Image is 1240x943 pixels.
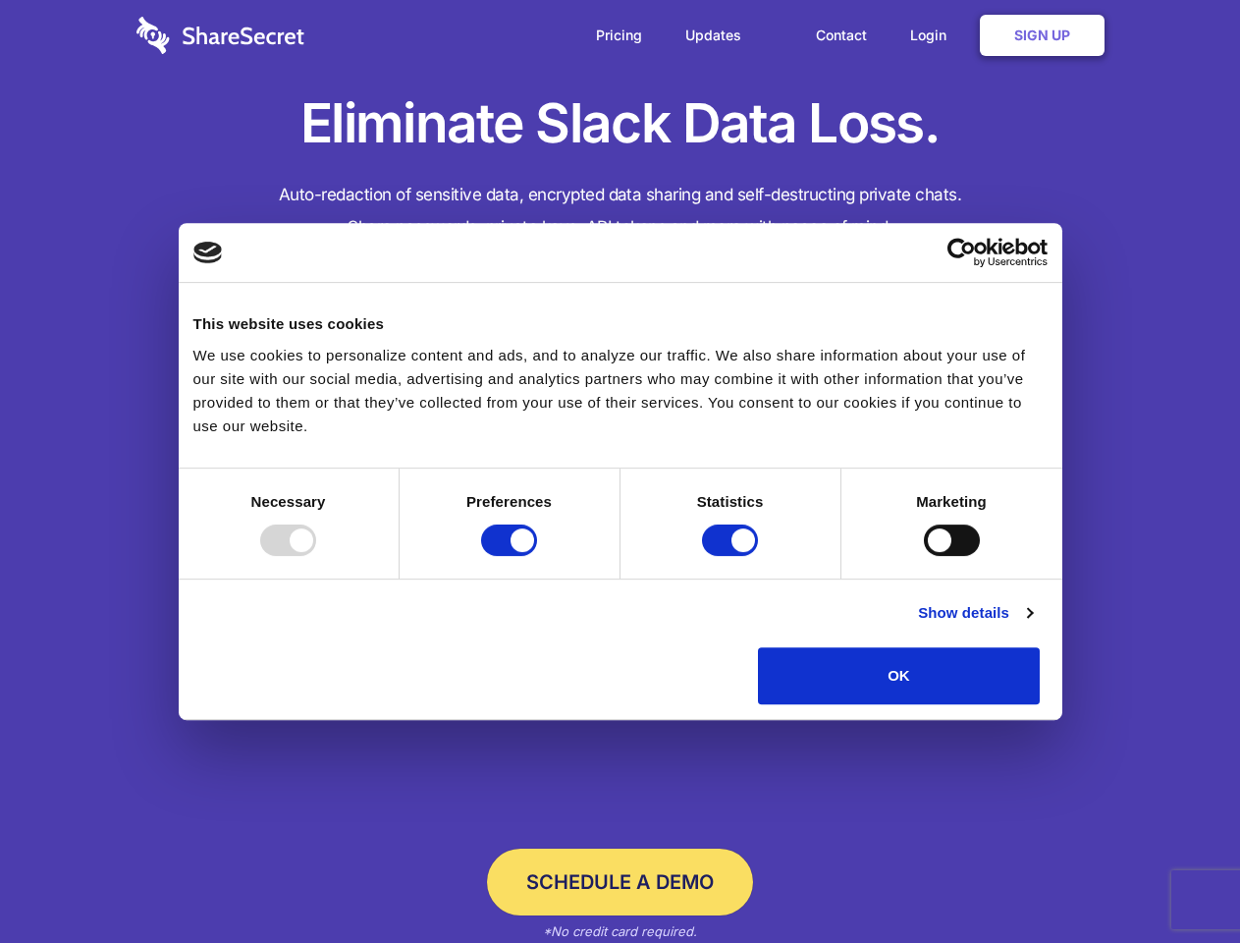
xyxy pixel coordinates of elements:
a: Usercentrics Cookiebot - opens in a new window [876,238,1048,267]
a: Login [890,5,976,66]
strong: Marketing [916,493,987,510]
strong: Statistics [697,493,764,510]
em: *No credit card required. [543,923,697,939]
strong: Necessary [251,493,326,510]
div: We use cookies to personalize content and ads, and to analyze our traffic. We also share informat... [193,344,1048,438]
button: OK [758,647,1040,704]
img: logo-wordmark-white-trans-d4663122ce5f474addd5e946df7df03e33cb6a1c49d2221995e7729f52c070b2.svg [136,17,304,54]
div: This website uses cookies [193,312,1048,336]
img: logo [193,242,223,263]
a: Schedule a Demo [487,849,753,915]
a: Contact [796,5,887,66]
a: Pricing [576,5,662,66]
strong: Preferences [466,493,552,510]
a: Show details [918,601,1032,625]
h4: Auto-redaction of sensitive data, encrypted data sharing and self-destructing private chats. Shar... [136,179,1105,244]
h1: Eliminate Slack Data Loss. [136,88,1105,159]
a: Sign Up [980,15,1105,56]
